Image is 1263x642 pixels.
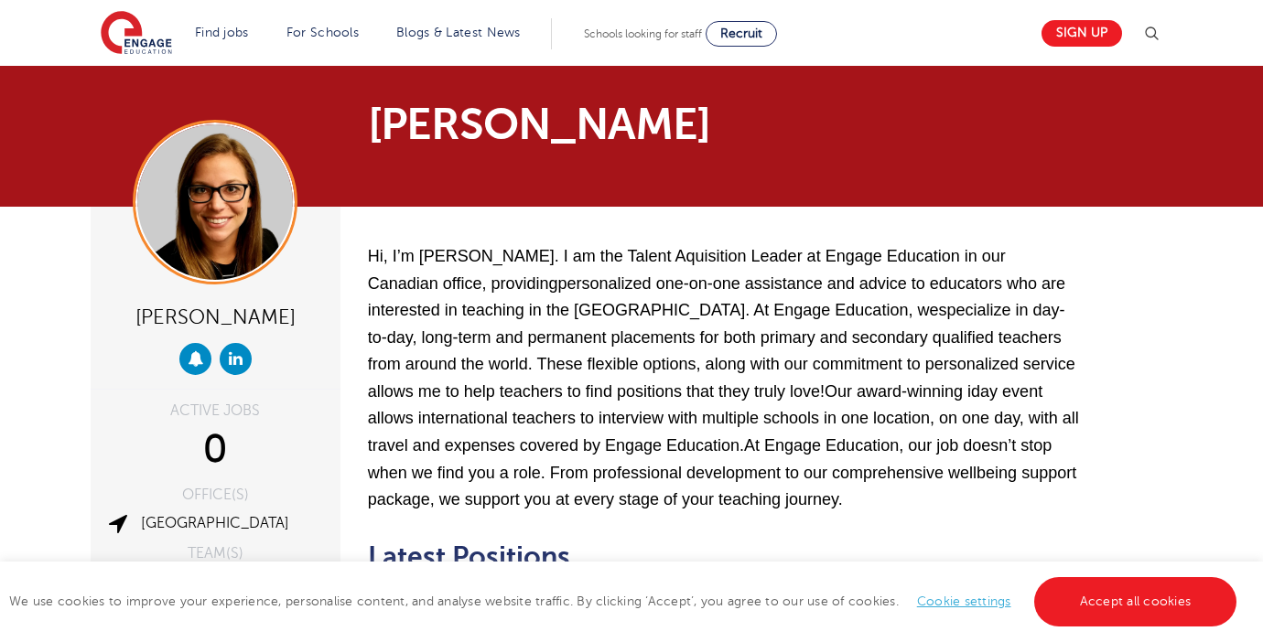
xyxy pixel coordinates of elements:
a: For Schools [286,26,359,39]
div: TEAM(S) [104,546,327,561]
h1: [PERSON_NAME] [368,102,803,146]
div: 0 [104,427,327,473]
span: Our award-winning iday event allows international teachers to interview with multiple schools in ... [368,382,1079,455]
span: Hi, I’m [PERSON_NAME]. I am the Talent Aquisition Leader at Engage Education in our Canadian offi... [368,247,1006,293]
div: [PERSON_NAME] [104,298,327,334]
a: Sign up [1042,20,1122,47]
div: ACTIVE JOBS [104,403,327,418]
span: Schools looking for staff [584,27,702,40]
span: specialize in day-to-day, long-term and permanent placements for both primary and secondary quali... [368,301,1075,401]
a: Blogs & Latest News [396,26,521,39]
a: Recruit [706,21,777,47]
a: Accept all cookies [1034,577,1237,626]
a: [GEOGRAPHIC_DATA] [141,515,289,531]
span: Recruit [720,27,762,40]
img: Engage Education [101,11,172,57]
span: We use cookies to improve your experience, personalise content, and analyse website traffic. By c... [9,594,1241,608]
h2: Latest Positions [368,541,1081,572]
div: OFFICE(S) [104,487,327,502]
span: personalized one-on-one assistance and advice to educators who are interested in teaching in the ... [368,274,1079,509]
a: Find jobs [195,26,249,39]
a: Cookie settings [917,594,1011,608]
